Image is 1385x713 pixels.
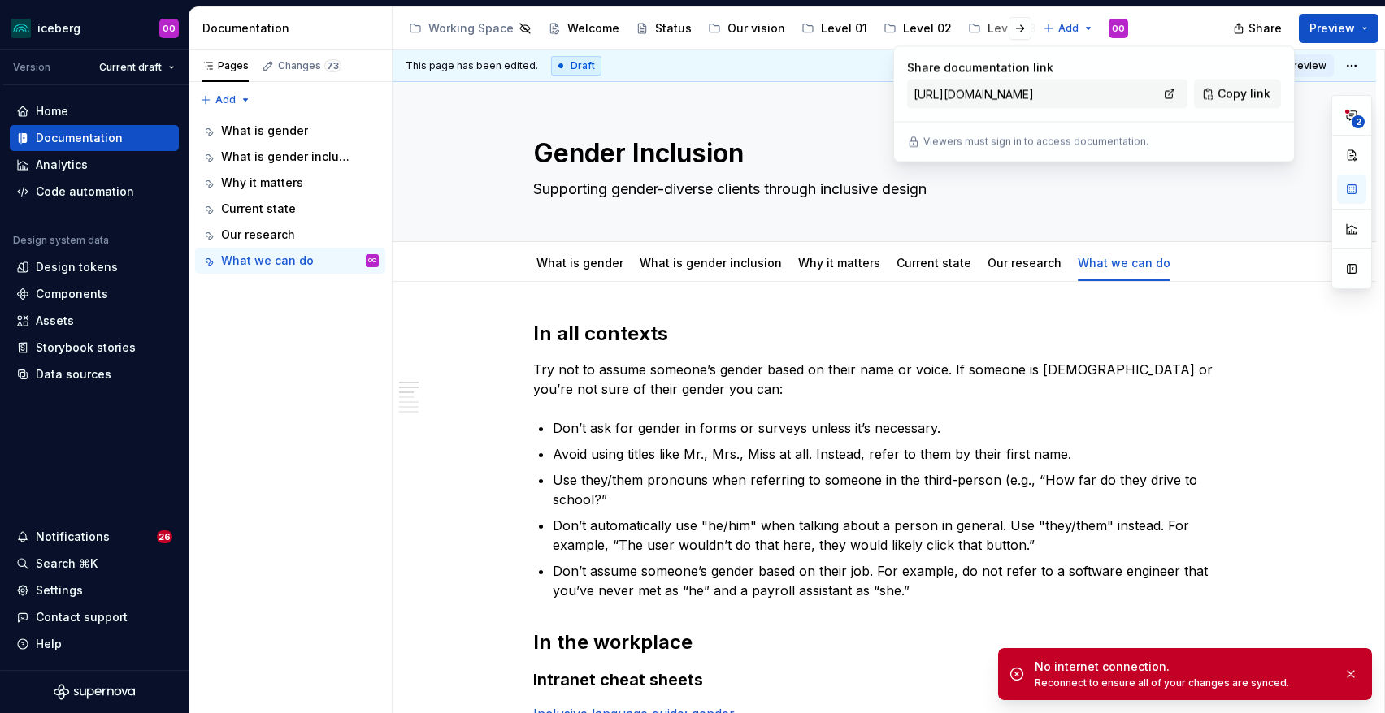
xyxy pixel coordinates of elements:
[221,123,308,139] div: What is gender
[324,59,341,72] span: 73
[10,125,179,151] a: Documentation
[530,134,1232,173] textarea: Gender Inclusion
[195,222,385,248] a: Our research
[890,245,978,279] div: Current state
[195,89,256,111] button: Add
[541,15,626,41] a: Welcome
[877,15,958,41] a: Level 02
[36,157,88,173] div: Analytics
[640,256,782,270] a: What is gender inclusion
[10,308,179,334] a: Assets
[1058,22,1079,35] span: Add
[533,668,1235,691] h3: Intranet cheat sheets
[536,256,623,270] a: What is gender
[368,253,376,269] div: OO
[221,149,355,165] div: What is gender inclusion
[795,15,874,41] a: Level 01
[157,530,172,543] span: 26
[195,196,385,222] a: Current state
[36,313,74,329] div: Assets
[10,281,179,307] a: Components
[36,555,98,572] div: Search ⌘K
[10,179,179,205] a: Code automation
[36,529,110,545] div: Notifications
[406,59,538,72] span: This page has been edited.
[221,227,295,243] div: Our research
[36,582,83,598] div: Settings
[202,59,249,72] div: Pages
[1248,20,1282,37] span: Share
[1218,86,1270,102] span: Copy link
[36,259,118,275] div: Design tokens
[221,253,314,269] div: What we can do
[1194,80,1281,109] button: Copy link
[530,176,1232,202] textarea: Supporting gender-diverse clients through inclusive design
[655,20,692,37] div: Status
[10,98,179,124] a: Home
[92,56,182,79] button: Current draft
[629,15,698,41] a: Status
[221,175,303,191] div: Why it matters
[195,118,385,144] a: What is gender
[530,245,630,279] div: What is gender
[10,335,179,361] a: Storybook stories
[36,636,62,652] div: Help
[36,609,128,625] div: Contact support
[10,631,179,657] button: Help
[13,234,109,247] div: Design system data
[553,418,1235,438] p: Don’t ask for gender in forms or surveys unless it’s necessary.
[195,144,385,170] a: What is gender inclusion
[792,245,887,279] div: Why it matters
[10,254,179,280] a: Design tokens
[633,245,788,279] div: What is gender inclusion
[962,15,1043,41] a: Level 03
[907,60,1187,76] p: Share documentation link
[798,256,880,270] a: Why it matters
[897,256,971,270] a: Current state
[553,516,1235,555] p: Don’t automatically use "he/him" when talking about a person in general. Use "they/them" instead....
[195,170,385,196] a: Why it matters
[36,184,134,200] div: Code automation
[1309,20,1355,37] span: Preview
[278,59,341,72] div: Changes
[99,61,162,74] span: Current draft
[202,20,385,37] div: Documentation
[10,577,179,603] a: Settings
[553,561,1235,600] p: Don’t assume someone’s gender based on their job. For example, do not refer to a software enginee...
[1035,659,1331,675] div: No internet connection.
[428,20,514,37] div: Working Space
[1078,256,1170,270] a: What we can do
[36,103,68,119] div: Home
[553,470,1235,509] p: Use they/them pronouns when referring to someone in the third-person (e.g., “How far do they driv...
[533,629,1235,655] h2: In the workplace
[701,15,792,41] a: Our vision
[533,321,1235,347] h2: In all contexts
[1035,676,1331,689] div: Reconnect to ensure all of your changes are synced.
[1038,17,1099,40] button: Add
[10,604,179,630] button: Contact support
[3,11,185,45] button: icebergOO
[821,20,867,37] div: Level 01
[36,130,123,146] div: Documentation
[163,22,176,35] div: OO
[402,15,538,41] a: Working Space
[195,118,385,274] div: Page tree
[727,20,785,37] div: Our vision
[1071,245,1177,279] div: What we can do
[551,56,601,76] div: Draft
[215,93,236,106] span: Add
[195,248,385,274] a: What we can doOO
[10,551,179,577] button: Search ⌘K
[567,20,619,37] div: Welcome
[37,20,80,37] div: iceberg
[1112,22,1125,35] div: OO
[1225,14,1292,43] button: Share
[54,684,135,700] svg: Supernova Logo
[10,152,179,178] a: Analytics
[988,256,1062,270] a: Our research
[10,524,179,550] button: Notifications26
[36,339,136,356] div: Storybook stories
[533,360,1235,399] p: Try not to assume someone’s gender based on their name or voice. If someone is [DEMOGRAPHIC_DATA]...
[923,136,1148,149] p: Viewers must sign in to access documentation.
[13,61,50,74] div: Version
